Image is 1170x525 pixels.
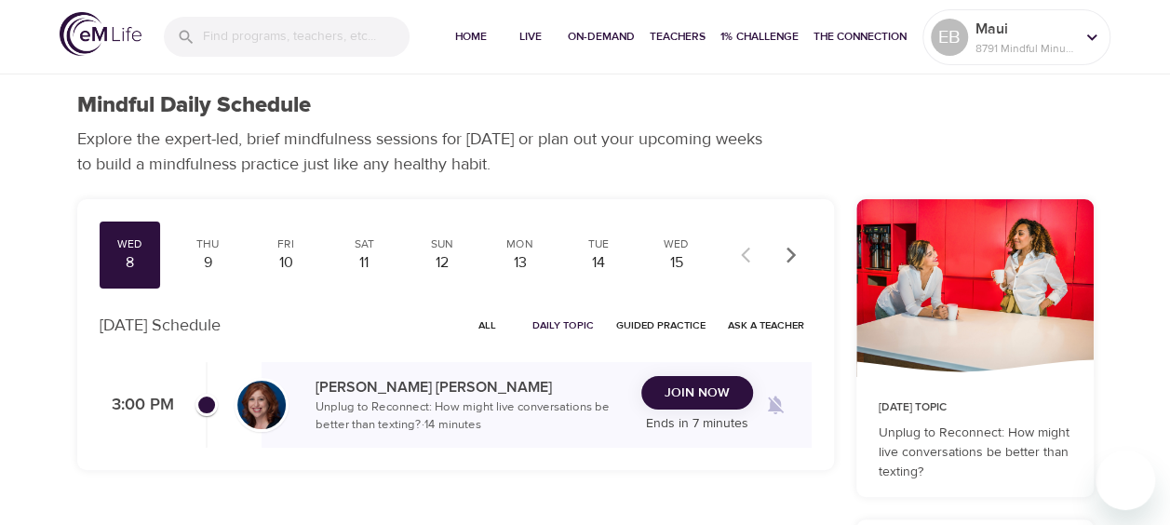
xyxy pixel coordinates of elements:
[720,27,799,47] span: 1% Challenge
[465,316,510,334] span: All
[641,376,753,411] button: Join Now
[568,27,635,47] span: On-Demand
[107,236,154,252] div: Wed
[237,381,286,429] img: Elaine_Smookler-min.jpg
[100,393,174,418] p: 3:00 PM
[184,252,231,274] div: 9
[532,316,594,334] span: Daily Topic
[575,236,622,252] div: Tue
[449,27,493,47] span: Home
[107,252,154,274] div: 8
[184,236,231,252] div: Thu
[575,252,622,274] div: 14
[341,236,387,252] div: Sat
[341,252,387,274] div: 11
[203,17,410,57] input: Find programs, teachers, etc...
[458,311,518,340] button: All
[316,376,626,398] p: [PERSON_NAME] [PERSON_NAME]
[508,27,553,47] span: Live
[609,311,713,340] button: Guided Practice
[975,18,1074,40] p: Maui
[60,12,141,56] img: logo
[316,398,626,435] p: Unplug to Reconnect: How might live conversations be better than texting? · 14 minutes
[77,92,311,119] h1: Mindful Daily Schedule
[100,313,221,338] p: [DATE] Schedule
[77,127,775,177] p: Explore the expert-led, brief mindfulness sessions for [DATE] or plan out your upcoming weeks to ...
[720,311,812,340] button: Ask a Teacher
[419,236,465,252] div: Sun
[653,252,700,274] div: 15
[1096,451,1155,510] iframe: Button to launch messaging window
[728,316,804,334] span: Ask a Teacher
[262,252,309,274] div: 10
[616,316,706,334] span: Guided Practice
[975,40,1074,57] p: 8791 Mindful Minutes
[931,19,968,56] div: EB
[650,27,706,47] span: Teachers
[262,236,309,252] div: Fri
[497,252,544,274] div: 13
[653,236,700,252] div: Wed
[879,424,1071,482] p: Unplug to Reconnect: How might live conversations be better than texting?
[497,236,544,252] div: Mon
[879,399,1071,416] p: [DATE] Topic
[525,311,601,340] button: Daily Topic
[753,383,798,427] span: Remind me when a class goes live every Wednesday at 3:00 PM
[665,382,730,405] span: Join Now
[419,252,465,274] div: 12
[814,27,907,47] span: The Connection
[641,414,753,434] p: Ends in 7 minutes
